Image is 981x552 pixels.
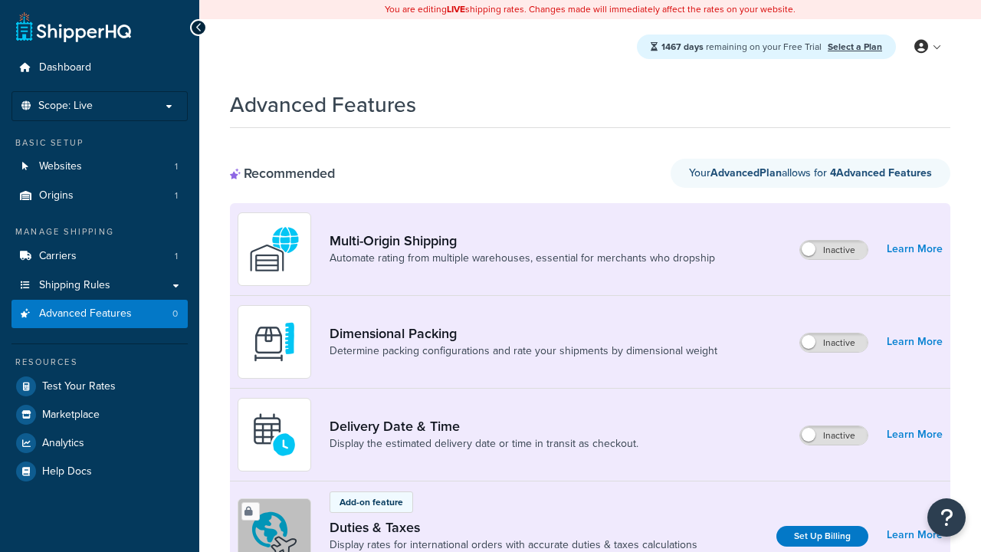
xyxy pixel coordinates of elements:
li: Advanced Features [11,300,188,328]
a: Determine packing configurations and rate your shipments by dimensional weight [330,343,717,359]
span: Analytics [42,437,84,450]
b: LIVE [447,2,465,16]
span: Test Your Rates [42,380,116,393]
a: Help Docs [11,458,188,485]
a: Shipping Rules [11,271,188,300]
a: Learn More [887,524,943,546]
span: Scope: Live [38,100,93,113]
a: Delivery Date & Time [330,418,638,435]
a: Set Up Billing [776,526,868,547]
a: Learn More [887,238,943,260]
img: WatD5o0RtDAAAAAElFTkSuQmCC [248,222,301,276]
span: Dashboard [39,61,91,74]
span: 1 [175,189,178,202]
a: Multi-Origin Shipping [330,232,715,249]
a: Display the estimated delivery date or time in transit as checkout. [330,436,638,452]
a: Duties & Taxes [330,519,697,536]
span: Shipping Rules [39,279,110,292]
a: Carriers1 [11,242,188,271]
li: Carriers [11,242,188,271]
strong: 1467 days [661,40,704,54]
span: Help Docs [42,465,92,478]
div: Manage Shipping [11,225,188,238]
a: Dashboard [11,54,188,82]
p: Add-on feature [340,495,403,509]
span: remaining on your Free Trial [661,40,824,54]
div: Recommended [230,165,335,182]
span: Websites [39,160,82,173]
div: Resources [11,356,188,369]
li: Origins [11,182,188,210]
h1: Advanced Features [230,90,416,120]
a: Marketplace [11,401,188,429]
li: Websites [11,153,188,181]
img: DTVBYsAAAAAASUVORK5CYII= [248,315,301,369]
a: Test Your Rates [11,373,188,400]
a: Automate rating from multiple warehouses, essential for merchants who dropship [330,251,715,266]
span: 1 [175,160,178,173]
div: Basic Setup [11,136,188,149]
a: Websites1 [11,153,188,181]
img: gfkeb5ejjkALwAAAABJRU5ErkJggg== [248,408,301,462]
a: Dimensional Packing [330,325,717,342]
label: Inactive [800,241,868,259]
label: Inactive [800,333,868,352]
span: Marketplace [42,409,100,422]
a: Advanced Features0 [11,300,188,328]
strong: Advanced Plan [710,165,782,181]
a: Learn More [887,424,943,445]
span: 0 [172,307,178,320]
a: Learn More [887,331,943,353]
a: Analytics [11,429,188,457]
label: Inactive [800,426,868,445]
span: 1 [175,250,178,263]
strong: 4 Advanced Feature s [830,165,932,181]
button: Open Resource Center [927,498,966,537]
span: Origins [39,189,74,202]
span: Advanced Features [39,307,132,320]
a: Origins1 [11,182,188,210]
span: Carriers [39,250,77,263]
span: Your allows for [689,165,830,181]
a: Select a Plan [828,40,882,54]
